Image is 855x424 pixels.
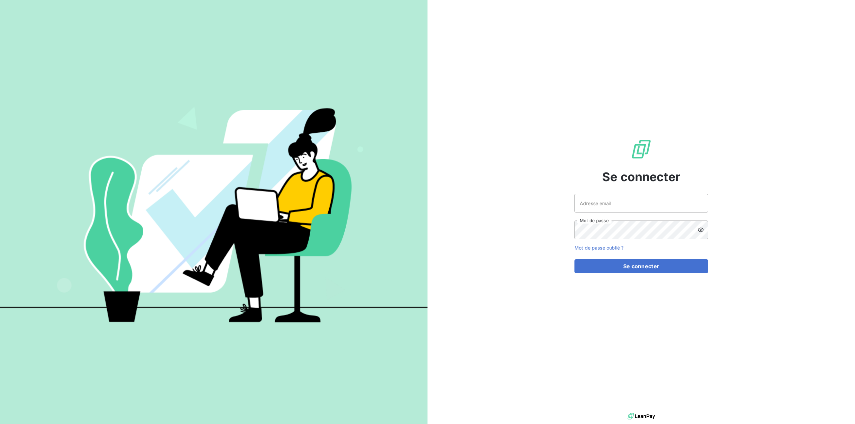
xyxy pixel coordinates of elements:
[628,411,655,421] img: logo
[574,259,708,273] button: Se connecter
[631,138,652,160] img: Logo LeanPay
[602,168,680,186] span: Se connecter
[574,245,624,251] a: Mot de passe oublié ?
[574,194,708,213] input: placeholder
